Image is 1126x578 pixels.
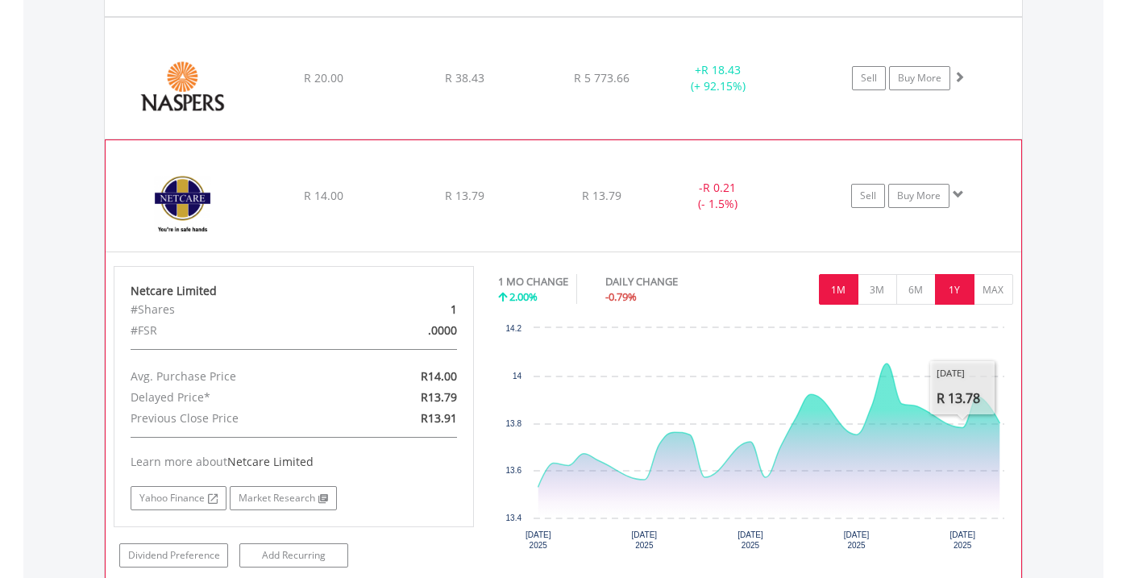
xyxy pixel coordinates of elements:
[658,62,779,94] div: + (+ 92.15%)
[113,38,251,135] img: EQU.ZA.NPN.png
[118,366,352,387] div: Avg. Purchase Price
[230,486,337,510] a: Market Research
[632,530,658,550] text: [DATE] 2025
[118,387,352,408] div: Delayed Price*
[506,514,522,522] text: 13.4
[657,180,778,212] div: - (- 1.5%)
[506,466,522,475] text: 13.6
[227,454,314,469] span: Netcare Limited
[858,274,897,305] button: 3M
[352,299,469,320] div: 1
[445,70,484,85] span: R 38.43
[738,530,763,550] text: [DATE] 2025
[526,530,551,550] text: [DATE] 2025
[131,454,458,470] div: Learn more about
[421,368,457,384] span: R14.00
[304,188,343,203] span: R 14.00
[421,389,457,405] span: R13.79
[844,530,870,550] text: [DATE] 2025
[574,70,629,85] span: R 5 773.66
[506,324,522,333] text: 14.2
[949,530,975,550] text: [DATE] 2025
[118,408,352,429] div: Previous Close Price
[119,543,228,568] a: Dividend Preference
[421,410,457,426] span: R13.91
[819,274,858,305] button: 1M
[118,299,352,320] div: #Shares
[131,486,226,510] a: Yahoo Finance
[114,160,252,247] img: EQU.ZA.NTC.png
[498,320,1013,562] div: Chart. Highcharts interactive chart.
[605,274,734,289] div: DAILY CHANGE
[935,274,974,305] button: 1Y
[131,283,458,299] div: Netcare Limited
[701,62,741,77] span: R 18.43
[506,419,522,428] text: 13.8
[888,184,949,208] a: Buy More
[851,184,885,208] a: Sell
[974,274,1013,305] button: MAX
[445,188,484,203] span: R 13.79
[352,320,469,341] div: .0000
[513,372,522,380] text: 14
[498,320,1012,562] svg: Interactive chart
[889,66,950,90] a: Buy More
[896,274,936,305] button: 6M
[852,66,886,90] a: Sell
[118,320,352,341] div: #FSR
[582,188,621,203] span: R 13.79
[509,289,538,304] span: 2.00%
[304,70,343,85] span: R 20.00
[239,543,348,568] a: Add Recurring
[498,274,568,289] div: 1 MO CHANGE
[703,180,736,195] span: R 0.21
[605,289,637,304] span: -0.79%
